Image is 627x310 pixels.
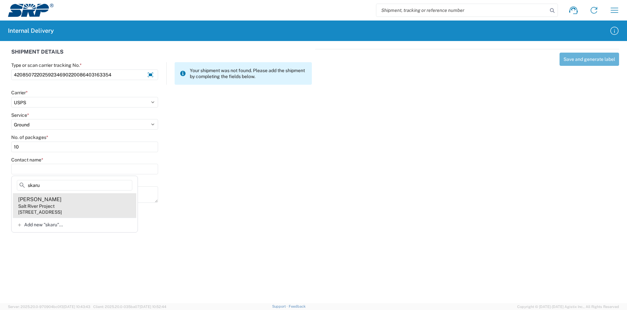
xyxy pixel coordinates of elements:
[24,222,63,228] span: Add new "skaru"...
[11,157,43,163] label: Contact name
[18,203,55,209] div: Salt River Project
[8,27,54,35] h2: Internal Delivery
[11,134,48,140] label: No. of packages
[140,305,166,309] span: [DATE] 10:52:44
[8,4,54,17] img: srp
[517,304,619,310] span: Copyright © [DATE]-[DATE] Agistix Inc., All Rights Reserved
[18,196,62,203] div: [PERSON_NAME]
[11,90,28,96] label: Carrier
[190,67,307,79] span: Your shipment was not found. Please add the shipment by completing the fields below.
[289,304,306,308] a: Feedback
[11,62,82,68] label: Type or scan carrier tracking No.
[8,305,90,309] span: Server: 2025.20.0-970904bc0f3
[11,49,312,62] div: SHIPMENT DETAILS
[18,209,62,215] div: [STREET_ADDRESS]
[93,305,166,309] span: Client: 2025.20.0-035ba07
[63,305,90,309] span: [DATE] 10:43:43
[376,4,548,17] input: Shipment, tracking or reference number
[11,112,29,118] label: Service
[272,304,289,308] a: Support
